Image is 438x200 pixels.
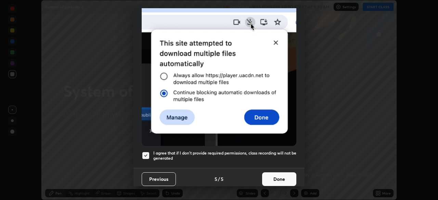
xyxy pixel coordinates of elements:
button: Previous [142,172,176,186]
h4: / [218,175,220,183]
h4: 5 [221,175,223,183]
h4: 5 [215,175,217,183]
button: Done [262,172,296,186]
h5: I agree that if I don't provide required permissions, class recording will not be generated [153,150,296,161]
